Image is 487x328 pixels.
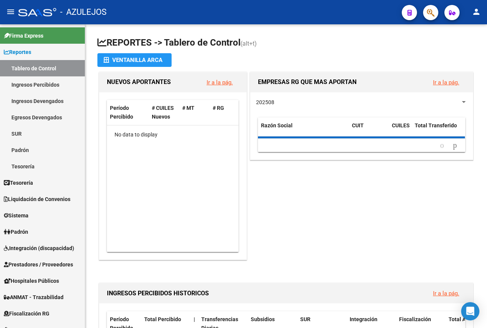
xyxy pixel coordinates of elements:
[4,32,43,40] span: Firma Express
[207,79,233,86] a: Ir a la pág.
[4,179,33,187] span: Tesorería
[4,228,28,236] span: Padrón
[4,260,73,269] span: Prestadores / Proveedores
[107,100,149,125] datatable-header-cell: Período Percibido
[4,293,64,301] span: ANMAT - Trazabilidad
[437,141,447,150] a: go to previous page
[392,122,410,128] span: CUILES
[461,302,479,320] div: Open Intercom Messenger
[472,7,481,16] mat-icon: person
[258,117,349,143] datatable-header-cell: Razón Social
[352,122,364,128] span: CUIT
[213,105,224,111] span: # RG
[107,290,209,297] span: INGRESOS PERCIBIDOS HISTORICOS
[240,40,257,47] span: (alt+t)
[427,75,465,89] button: Ir a la pág.
[350,316,377,322] span: Integración
[107,125,239,144] div: No data to display
[4,309,49,318] span: Fiscalización RG
[415,122,457,128] span: Total Transferido
[149,100,179,125] datatable-header-cell: # CUILES Nuevos
[258,78,356,86] span: EMPRESAS RG QUE MAS APORTAN
[4,48,31,56] span: Reportes
[152,105,174,120] span: # CUILES Nuevos
[182,105,194,111] span: # MT
[110,105,133,120] span: Período Percibido
[251,316,275,322] span: Subsidios
[194,316,195,322] span: |
[6,7,15,16] mat-icon: menu
[4,211,29,220] span: Sistema
[97,36,475,50] h1: REPORTES -> Tablero de Control
[4,277,59,285] span: Hospitales Públicos
[97,53,172,67] button: Ventanilla ARCA
[107,78,171,86] span: NUEVOS APORTANTES
[433,290,459,297] a: Ir a la pág.
[256,99,274,105] span: 202508
[399,316,431,322] span: Fiscalización
[60,4,107,21] span: - AZULEJOS
[144,316,181,322] span: Total Percibido
[412,117,465,143] datatable-header-cell: Total Transferido
[349,117,389,143] datatable-header-cell: CUIT
[201,75,239,89] button: Ir a la pág.
[210,100,240,125] datatable-header-cell: # RG
[450,141,460,150] a: go to next page
[433,79,459,86] a: Ir a la pág.
[449,316,477,322] span: Total Anses
[389,117,412,143] datatable-header-cell: CUILES
[261,122,293,128] span: Razón Social
[103,53,166,67] div: Ventanilla ARCA
[4,244,74,252] span: Integración (discapacidad)
[179,100,210,125] datatable-header-cell: # MT
[4,195,70,203] span: Liquidación de Convenios
[300,316,310,322] span: SUR
[427,286,465,300] button: Ir a la pág.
